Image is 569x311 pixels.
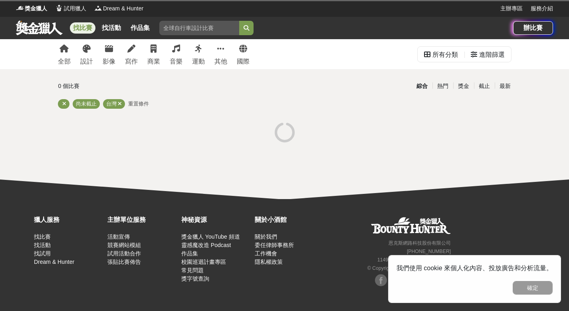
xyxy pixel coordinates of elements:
[107,215,177,225] div: 主辦單位服務
[16,4,24,12] img: Logo
[58,39,71,69] a: 全部
[389,240,451,246] small: 恩克斯網路科技股份有限公司
[237,57,250,66] div: 國際
[181,215,251,225] div: 神秘資源
[214,57,227,66] div: 其他
[76,101,97,107] span: 尚未截止
[397,265,553,271] span: 我們使用 cookie 來個人化內容、投放廣告和分析流量。
[103,39,115,69] a: 影像
[474,79,495,93] div: 截止
[412,79,432,93] div: 綜合
[80,57,93,66] div: 設計
[107,242,141,248] a: 競賽網站模組
[55,4,86,13] a: Logo試用獵人
[70,22,95,34] a: 找比賽
[453,79,474,93] div: 獎金
[255,250,277,257] a: 工作機會
[367,265,451,271] small: © Copyright 2025 . All Rights Reserved.
[432,79,453,93] div: 熱門
[192,57,205,66] div: 運動
[58,57,71,66] div: 全部
[432,47,458,63] div: 所有分類
[34,215,103,225] div: 獵人服務
[128,101,149,107] span: 重置條件
[64,4,86,13] span: 試用獵人
[181,267,204,273] a: 常見問題
[159,21,239,35] input: 全球自行車設計比賽
[34,233,51,240] a: 找比賽
[106,101,117,107] span: 台灣
[375,274,387,286] img: Facebook
[103,4,143,13] span: Dream & Hunter
[479,47,505,63] div: 進階篩選
[16,4,47,13] a: Logo獎金獵人
[94,4,143,13] a: LogoDream & Hunter
[214,39,227,69] a: 其他
[127,22,153,34] a: 作品集
[407,249,451,254] small: [PHONE_NUMBER]
[99,22,124,34] a: 找活動
[147,57,160,66] div: 商業
[103,57,115,66] div: 影像
[107,259,141,265] a: 張貼比賽佈告
[513,281,553,295] button: 確定
[255,259,283,265] a: 隱私權政策
[495,79,515,93] div: 最新
[255,233,277,240] a: 關於我們
[125,39,138,69] a: 寫作
[34,242,51,248] a: 找活動
[107,233,130,240] a: 活動宣傳
[80,39,93,69] a: 設計
[181,250,198,257] a: 作品集
[107,250,141,257] a: 試用活動合作
[147,39,160,69] a: 商業
[181,259,226,265] a: 校園巡迴計畫專區
[181,233,240,240] a: 獎金獵人 YouTube 頻道
[192,39,205,69] a: 運動
[513,21,553,35] a: 辦比賽
[170,39,182,69] a: 音樂
[55,4,63,12] img: Logo
[255,242,294,248] a: 委任律師事務所
[500,4,523,13] a: 主辦專區
[170,57,182,66] div: 音樂
[34,259,74,265] a: Dream & Hunter
[34,250,51,257] a: 找試用
[25,4,47,13] span: 獎金獵人
[125,57,138,66] div: 寫作
[531,4,553,13] a: 服務介紹
[255,215,324,225] div: 關於小酒館
[237,39,250,69] a: 國際
[181,275,209,282] a: 獎字號查詢
[181,242,231,248] a: 靈感魔改造 Podcast
[377,257,451,263] small: 11494 [STREET_ADDRESS] 3 樓
[94,4,102,12] img: Logo
[58,79,209,93] div: 0 個比賽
